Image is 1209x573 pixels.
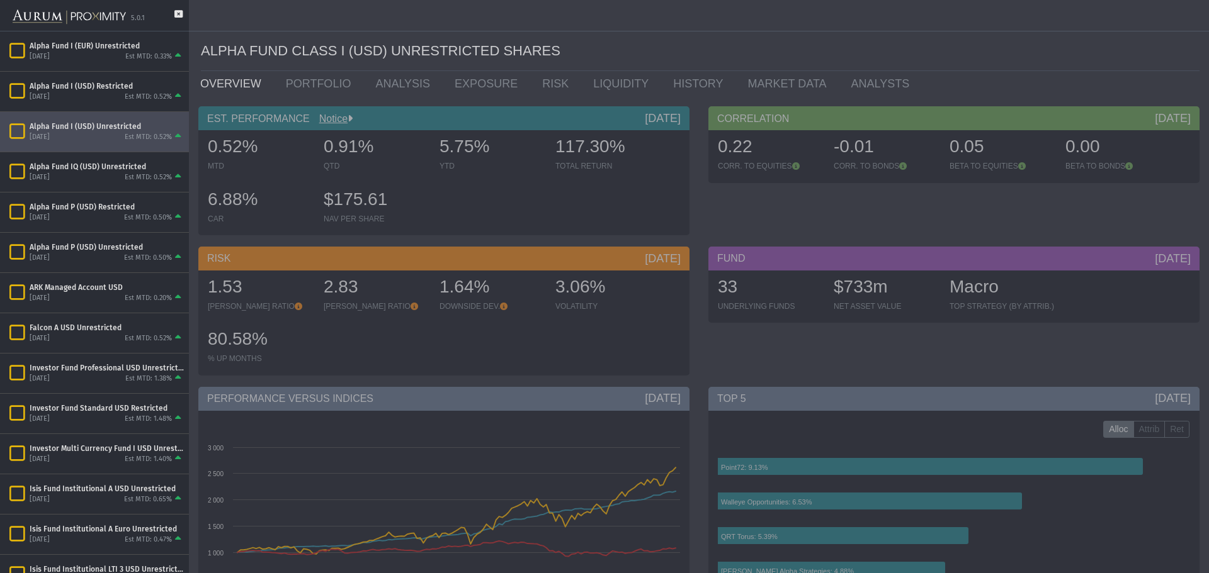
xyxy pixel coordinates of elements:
div: [DATE] [30,294,50,303]
a: ANALYSTS [842,71,925,96]
div: MTD [208,161,311,171]
text: QRT Torus: 5.39% [721,533,778,540]
a: MARKET DATA [739,71,842,96]
div: [DATE] [30,414,50,424]
div: [PERSON_NAME] RATIO [324,301,427,311]
a: ANALYSIS [366,71,445,96]
div: YTD [440,161,543,171]
div: 1.64% [440,275,543,301]
div: [DATE] [30,52,50,62]
span: 0.22 [718,136,752,156]
div: [DATE] [30,213,50,223]
div: 3.06% [555,275,659,301]
a: HISTORY [664,71,738,96]
div: [DATE] [30,535,50,545]
div: CAR [208,214,311,224]
div: DOWNSIDE DEV. [440,301,543,311]
text: 1 500 [208,523,224,530]
div: UNDERLYING FUNDS [718,301,821,311]
div: CORRELATION [708,106,1200,130]
text: Point72: 9.13% [721,464,768,471]
a: LIQUIDITY [584,71,664,96]
a: EXPOSURE [445,71,533,96]
a: RISK [533,71,584,96]
div: Notice [310,112,353,126]
div: ALPHA FUND CLASS I (USD) UNRESTRICTED SHARES [201,31,1200,71]
div: [DATE] [30,173,50,182]
div: TOTAL RETURN [555,161,659,171]
div: ARK Managed Account USD [30,282,184,292]
div: Investor Fund Standard USD Restricted [30,403,184,413]
div: Est MTD: 0.52% [125,133,172,142]
div: 80.58% [208,327,311,353]
text: 2 500 [208,470,224,477]
div: 5.75% [440,135,543,161]
div: NET ASSET VALUE [834,301,937,311]
div: Est MTD: 1.48% [125,414,172,424]
div: [DATE] [30,133,50,142]
div: Alpha Fund IQ (USD) Unrestricted [30,162,184,172]
div: [DATE] [30,374,50,384]
div: Isis Fund Institutional A Euro Unrestricted [30,524,184,534]
text: 1 000 [208,550,224,557]
div: Alpha Fund I (USD) Restricted [30,81,184,91]
div: [DATE] [1155,391,1191,406]
div: Est MTD: 0.52% [125,173,172,182]
label: Attrib [1133,421,1166,438]
div: [DATE] [645,111,681,126]
div: [DATE] [645,391,681,406]
div: BETA TO EQUITIES [950,161,1053,171]
div: Isis Fund Institutional A USD Unrestricted [30,484,184,494]
label: Ret [1164,421,1189,438]
div: 0.05 [950,135,1053,161]
div: [DATE] [30,253,50,263]
span: 0.52% [208,136,258,156]
div: Est MTD: 0.20% [125,294,172,303]
text: Walleye Opportunities: 6.53% [721,498,812,506]
div: Est MTD: 1.40% [125,455,172,464]
div: Est MTD: 0.50% [124,253,172,263]
div: [PERSON_NAME] RATIO [208,301,311,311]
div: Est MTD: 1.38% [125,374,172,384]
div: Alpha Fund P (USD) Unrestricted [30,242,184,252]
div: [DATE] [1155,251,1191,266]
div: FUND [708,247,1200,270]
div: CORR. TO BONDS [834,161,937,171]
div: 0.00 [1065,135,1169,161]
div: 2.83 [324,275,427,301]
div: Investor Fund Professional USD Unrestricted [30,363,184,373]
text: 3 000 [208,445,224,452]
div: $733m [834,275,937,301]
div: $175.61 [324,187,427,214]
div: [DATE] [30,334,50,343]
div: Est MTD: 0.52% [125,334,172,343]
div: Est MTD: 0.65% [124,495,172,504]
div: TOP STRATEGY (BY ATTRIB.) [950,301,1054,311]
div: Est MTD: 0.50% [124,213,172,223]
div: Alpha Fund I (EUR) Unrestricted [30,41,184,51]
a: Notice [310,113,348,124]
div: [DATE] [30,455,50,464]
div: [DATE] [30,92,50,102]
div: Est MTD: 0.33% [125,52,172,62]
div: TOP 5 [708,387,1200,411]
text: 2 000 [208,497,224,504]
div: PERFORMANCE VERSUS INDICES [198,387,690,411]
div: BETA TO BONDS [1065,161,1169,171]
div: Macro [950,275,1054,301]
div: 6.88% [208,187,311,214]
div: Alpha Fund I (USD) Unrestricted [30,121,184,131]
div: VOLATILITY [555,301,659,311]
div: Falcon A USD Unrestricted [30,323,184,333]
a: PORTFOLIO [276,71,366,96]
div: 1.53 [208,275,311,301]
img: Aurum-Proximity%20white.svg [13,3,126,31]
div: EST. PERFORMANCE [198,106,690,130]
div: Est MTD: 0.47% [125,535,172,545]
div: CORR. TO EQUITIES [718,161,821,171]
div: % UP MONTHS [208,353,311,364]
div: Alpha Fund P (USD) Restricted [30,202,184,212]
div: 117.30% [555,135,659,161]
div: RISK [198,247,690,270]
div: Investor Multi Currency Fund I USD Unrestricted [30,443,184,453]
